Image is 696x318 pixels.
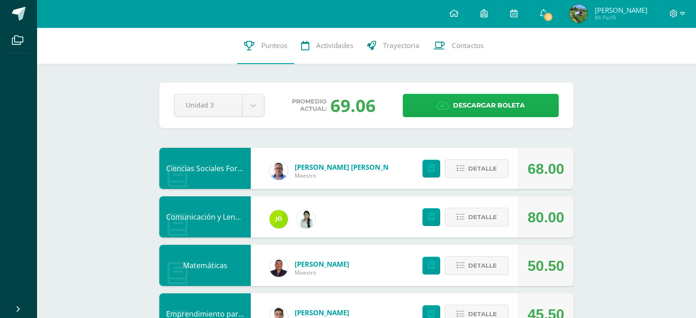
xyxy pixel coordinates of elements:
button: Detalle [445,159,509,178]
span: Mi Perfil [594,14,647,22]
img: 937d777aa527c70189f9fb3facc5f1f6.png [297,210,315,228]
div: Comunicación y Lenguaje, Idioma Extranjero [159,196,251,237]
span: Maestro [295,269,349,276]
span: Trayectoria [383,41,420,50]
div: 68.00 [528,148,564,189]
img: 13b0349025a0e0de4e66ee4ed905f431.png [270,162,288,180]
span: Promedio actual: [292,98,327,113]
span: 2 [543,12,553,22]
a: Trayectoria [360,27,426,64]
span: Punteos [261,41,287,50]
span: Actividades [316,41,353,50]
div: 69.06 [330,93,376,117]
span: Detalle [468,257,497,274]
span: Contactos [452,41,484,50]
span: Descargar boleta [453,94,525,117]
a: Unidad 3 [174,94,264,117]
div: 80.00 [528,197,564,238]
button: Detalle [445,208,509,226]
a: Actividades [294,27,360,64]
button: Detalle [445,256,509,275]
a: [PERSON_NAME] [PERSON_NAME] [295,162,405,172]
a: Descargar boleta [403,94,559,117]
img: 79eb5cb28572fb7ebe1e28c28929b0fa.png [270,210,288,228]
a: [PERSON_NAME] [295,308,349,317]
a: [PERSON_NAME] [295,259,349,269]
a: Punteos [237,27,294,64]
img: 26b32a793cf393e8c14c67795abc6c50.png [270,259,288,277]
div: Matemáticas [159,245,251,286]
a: Contactos [426,27,491,64]
span: Maestro [295,172,405,179]
img: e36173922453860dcef2b0f3a8e51b2b.png [569,5,588,23]
span: Detalle [468,209,497,226]
div: Ciencias Sociales Formación Ciudadana e Interculturalidad [159,148,251,189]
span: Detalle [468,160,497,177]
span: [PERSON_NAME] [594,5,647,15]
span: Unidad 3 [186,94,231,116]
div: 50.50 [528,245,564,286]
